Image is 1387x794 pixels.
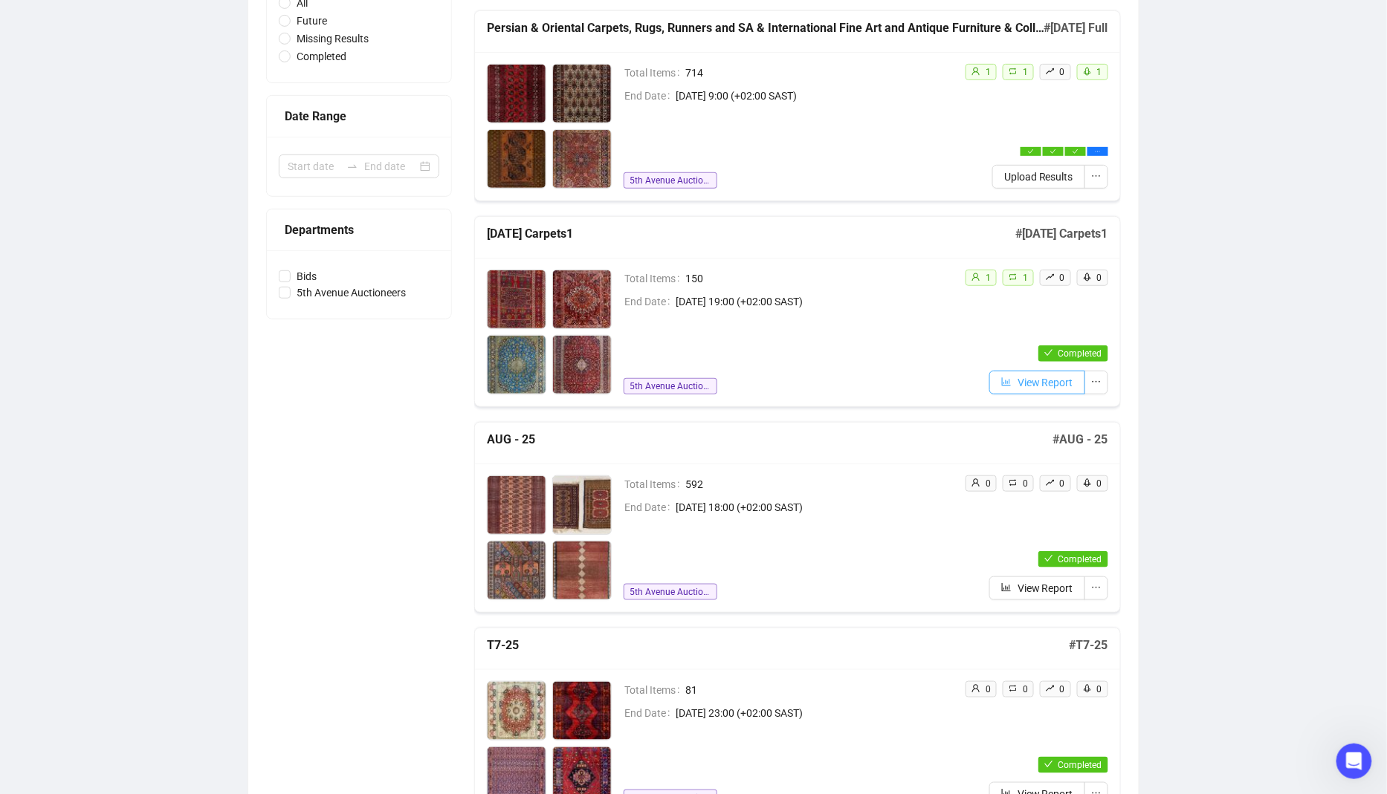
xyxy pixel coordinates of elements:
span: 1 [1023,67,1028,77]
span: 5th Avenue Auctioneers [624,378,717,394]
span: 1 [986,67,991,77]
span: check [1044,760,1053,769]
span: [DATE] 9:00 (+02:00 SAST) [676,88,953,104]
span: bar-chart [1001,377,1012,387]
img: 4_1.jpg [553,130,611,188]
h5: # AUG - 25 [1053,431,1108,449]
img: 13_1.jpg [553,682,611,740]
div: Date Range [285,107,433,126]
span: End Date [624,499,676,515]
span: 0 [986,478,991,489]
span: Completed [1058,760,1102,770]
h5: T7-25 [487,637,1070,654]
span: 1 [1097,67,1102,77]
span: 1 [986,273,991,283]
span: 5th Avenue Auctioneers [624,584,717,600]
span: 714 [685,65,953,81]
span: check [1073,149,1079,154]
button: Upload Results [992,165,1085,189]
input: End date [364,158,417,175]
img: 4_1.jpg [553,541,611,599]
span: Upload Results [1004,169,1073,185]
span: Missing Results [291,30,375,47]
span: retweet [1009,684,1018,693]
span: rocket [1083,684,1092,693]
span: 0 [1060,684,1065,694]
span: End Date [624,88,676,104]
span: [DATE] 23:00 (+02:00 SAST) [676,705,953,721]
img: 1_1.jpg [488,270,546,328]
span: 0 [1097,273,1102,283]
span: 0 [1060,273,1065,283]
span: 5th Avenue Auctioneers [624,172,717,189]
img: 2_1.jpg [553,476,611,534]
span: ellipsis [1091,582,1102,593]
a: AUG - 25#AUG - 25Total Items592End Date[DATE] 18:00 (+02:00 SAST)5th Avenue Auctioneersuser0retwe... [474,422,1121,613]
span: View Report [1018,580,1073,596]
span: swap-right [346,160,358,172]
a: [DATE] Carpets1#[DATE] Carpets1Total Items150End Date[DATE] 19:00 (+02:00 SAST)5th Avenue Auction... [474,216,1121,407]
img: 2_1.jpg [553,270,611,328]
input: Start date [288,158,340,175]
span: check [1028,149,1034,154]
h5: # [DATE] Full [1044,19,1108,37]
span: 150 [685,270,953,287]
span: retweet [1009,273,1018,282]
span: user [971,684,980,693]
span: check [1044,554,1053,563]
span: Total Items [624,270,685,287]
span: rise [1046,67,1055,76]
span: Future [291,13,333,29]
img: 1_1.jpg [488,65,546,123]
span: rise [1046,273,1055,282]
span: End Date [624,293,676,310]
h5: [DATE] Carpets1 [487,225,1015,243]
button: View Report [989,576,1085,600]
span: End Date [624,705,676,721]
h5: # T7-25 [1070,637,1108,654]
span: retweet [1009,67,1018,76]
span: Completed [1058,554,1102,564]
span: retweet [1009,478,1018,487]
span: Completed [1058,348,1102,359]
img: 9_1.jpg [488,682,546,740]
h5: # [DATE] Carpets1 [1015,225,1108,243]
img: 4_1.jpg [553,336,611,394]
span: Bids [291,268,323,284]
span: 592 [685,476,953,492]
span: View Report [1018,374,1073,391]
span: [DATE] 19:00 (+02:00 SAST) [676,293,953,310]
span: Completed [291,48,352,65]
span: ellipsis [1091,171,1102,181]
button: View Report [989,371,1085,394]
span: check [1050,149,1056,154]
span: 81 [685,682,953,698]
span: Total Items [624,476,685,492]
img: 3_1.jpg [488,541,546,599]
span: rocket [1083,67,1092,76]
span: 0 [1023,684,1028,694]
span: bar-chart [1001,582,1012,593]
span: user [971,67,980,76]
span: [DATE] 18:00 (+02:00 SAST) [676,499,953,515]
span: ellipsis [1095,149,1101,154]
span: ellipsis [1091,377,1102,387]
h5: AUG - 25 [487,431,1053,449]
span: user [971,478,980,487]
div: Departments [285,221,433,239]
span: rise [1046,478,1055,487]
span: user [971,273,980,282]
span: rocket [1083,478,1092,487]
span: check [1044,348,1053,357]
span: Total Items [624,682,685,698]
iframe: Intercom live chat [1336,743,1372,779]
span: rise [1046,684,1055,693]
span: to [346,160,358,172]
img: 2_1.jpg [553,65,611,123]
img: 1_1.jpg [488,476,546,534]
span: 0 [1060,67,1065,77]
span: rocket [1083,273,1092,282]
span: 5th Avenue Auctioneers [291,284,412,301]
h5: Persian & Oriental Carpets, Rugs, Runners and SA & International Fine Art and Antique Furniture &... [487,19,1044,37]
img: 3_1.jpg [488,130,546,188]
